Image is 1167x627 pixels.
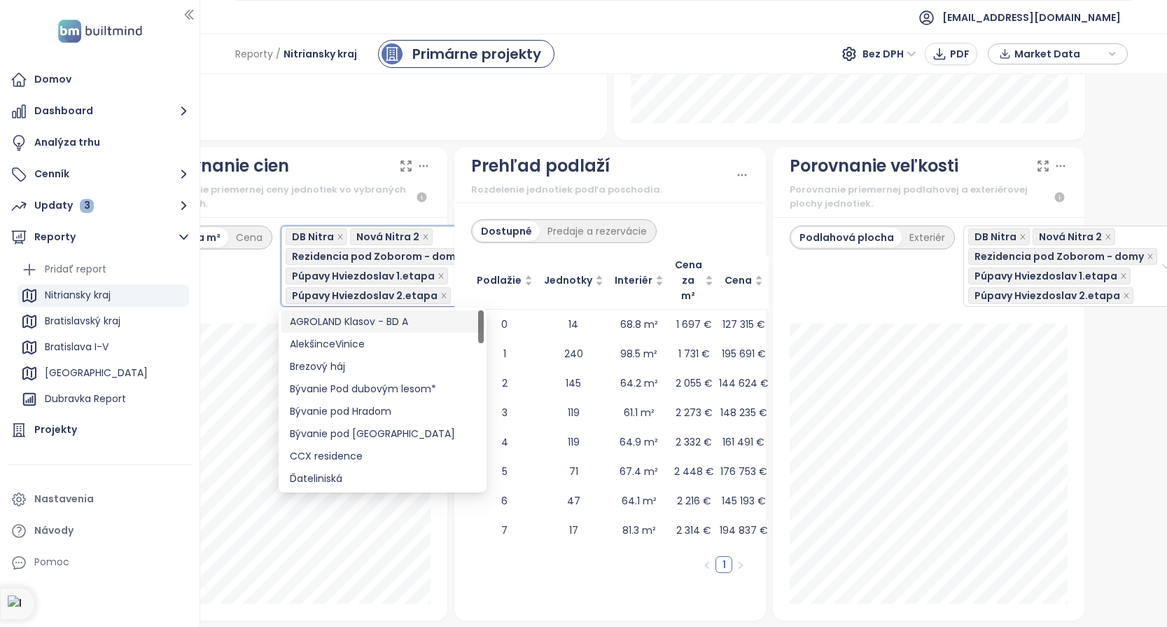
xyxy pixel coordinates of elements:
[719,457,769,486] td: 176 753 €
[290,471,475,486] div: Ďateliniská
[719,398,769,427] td: 148 235 €
[7,549,193,577] div: Pomoc
[281,378,484,400] div: Bývanie Pod dubovým lesom*
[18,362,189,385] div: [GEOGRAPHIC_DATA]
[471,398,538,427] td: 3
[968,268,1131,284] span: Púpavy Hviezdoslav 1.etapa
[235,41,273,67] span: Reporty
[925,43,977,65] button: PDF
[736,561,745,570] span: right
[609,339,669,368] td: 98.5 m²
[675,257,702,303] span: Cena za m²
[968,248,1157,265] span: Rezidencia pod Zoborom - domy
[615,273,652,288] span: Interiér
[228,228,270,247] div: Cena
[538,339,609,368] td: 240
[356,229,419,244] span: Nová Nitra 2
[286,268,448,284] span: Púpavy Hviezdoslav 1.etapa
[292,288,438,303] span: Púpavy Hviezdoslav 2.etapa
[974,249,1144,264] span: Rezidencia pod Zoborom - domy
[281,310,484,333] div: AGROLAND Klasov - BD A
[609,457,669,486] td: 67.4 m²
[45,312,120,330] div: Bratislavský kraj
[45,338,109,356] div: Bratislava I-V
[609,427,669,457] td: 64.9 m²
[34,197,94,214] div: Updaty
[438,273,445,280] span: close
[902,228,953,247] div: Exteriér
[1105,233,1112,240] span: close
[471,427,538,457] td: 4
[609,252,669,310] th: Interiér
[18,284,189,307] div: Nitriansky kraj
[34,421,77,439] div: Projekty
[669,427,719,457] td: 2 332 €
[1019,233,1026,240] span: close
[950,46,970,62] span: PDF
[732,556,749,573] button: right
[292,229,334,244] span: DB Nitra
[719,486,769,516] td: 145 193 €
[286,248,475,265] span: Rezidencia pod Zoborom - domy
[669,310,719,339] td: 1 697 €
[1033,228,1115,245] span: Nová Nitra 2
[7,66,193,94] a: Domov
[471,310,538,339] td: 0
[538,427,609,457] td: 119
[284,41,357,67] span: Nitriansky kraj
[281,422,484,445] div: Bývanie pod Vinohradmi
[290,359,475,374] div: Brezový háj
[281,333,484,355] div: AlekšinceVinice
[7,223,193,252] button: Reporty
[7,192,193,220] button: Updaty 3
[669,368,719,398] td: 2 055 €
[54,17,146,46] img: logo
[281,467,484,490] div: Ďateliniská
[45,364,148,382] div: [GEOGRAPHIC_DATA]
[45,287,111,304] div: Nitriansky kraj
[716,557,732,572] a: 1
[290,336,475,352] div: AlekšinceVinice
[18,336,189,359] div: Bratislava I-V
[968,228,1030,245] span: DB Nitra
[609,486,669,516] td: 64.1 m²
[968,287,1133,304] span: Púpavy Hviezdoslav 2.etapa
[609,310,669,339] td: 68.8 m²
[1014,43,1105,64] span: Market Data
[471,183,735,197] div: Rozdelenie jednotiek podľa poschodia.
[471,252,538,310] th: Podlažie
[974,288,1120,303] span: Púpavy Hviezdoslav 2.etapa
[471,368,538,398] td: 2
[471,153,610,179] div: Prehľad podlaží
[862,43,916,64] span: Bez DPH
[45,261,106,278] div: Pridať report
[471,486,538,516] td: 6
[1120,273,1127,280] span: close
[538,252,609,310] th: Jednotky
[538,486,609,516] td: 47
[732,556,749,573] li: Nasledujúca strana
[290,314,475,329] div: AGROLAND Klasov - BD A
[669,457,719,486] td: 2 448 €
[7,129,193,157] a: Analýza trhu
[290,448,475,464] div: CCX residence
[153,153,289,179] div: Porovnanie cien
[1123,292,1130,299] span: close
[609,516,669,545] td: 81.3 m²
[292,268,435,284] span: Púpavy Hviezdoslav 1.etapa
[7,485,193,514] a: Nastavenia
[540,221,655,241] div: Predaje a rezervácie
[544,273,592,288] span: Jednotky
[974,268,1117,284] span: Púpavy Hviezdoslav 1.etapa
[422,233,429,240] span: close
[286,228,347,245] span: DB Nitra
[669,486,719,516] td: 2 216 €
[7,97,193,125] button: Dashboard
[286,287,451,304] span: Púpavy Hviezdoslav 2.etapa
[792,228,902,247] div: Podlahová plocha
[725,273,752,288] span: Cena
[7,517,193,545] a: Návody
[669,252,719,310] th: Cena za m²
[719,310,769,339] td: 127 315 €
